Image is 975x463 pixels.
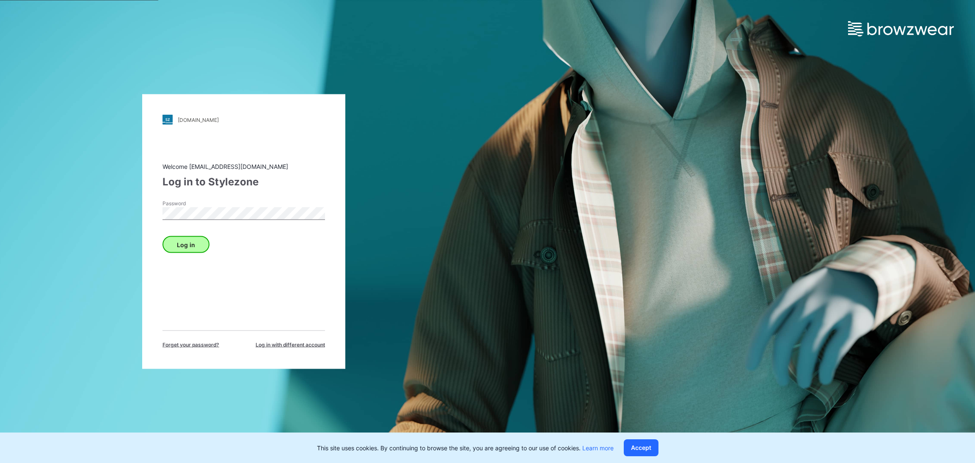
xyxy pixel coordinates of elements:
[624,439,658,456] button: Accept
[162,174,325,190] div: Log in to Stylezone
[162,115,325,125] a: [DOMAIN_NAME]
[162,162,325,171] div: Welcome [EMAIL_ADDRESS][DOMAIN_NAME]
[162,200,222,207] label: Password
[256,341,325,349] span: Log in with different account
[582,444,614,452] a: Learn more
[162,341,219,349] span: Forget your password?
[162,236,209,253] button: Log in
[162,115,173,125] img: stylezone-logo.562084cfcfab977791bfbf7441f1a819.svg
[317,444,614,452] p: This site uses cookies. By continuing to browse the site, you are agreeing to our use of cookies.
[178,116,219,123] div: [DOMAIN_NAME]
[848,21,954,36] img: browzwear-logo.e42bd6dac1945053ebaf764b6aa21510.svg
